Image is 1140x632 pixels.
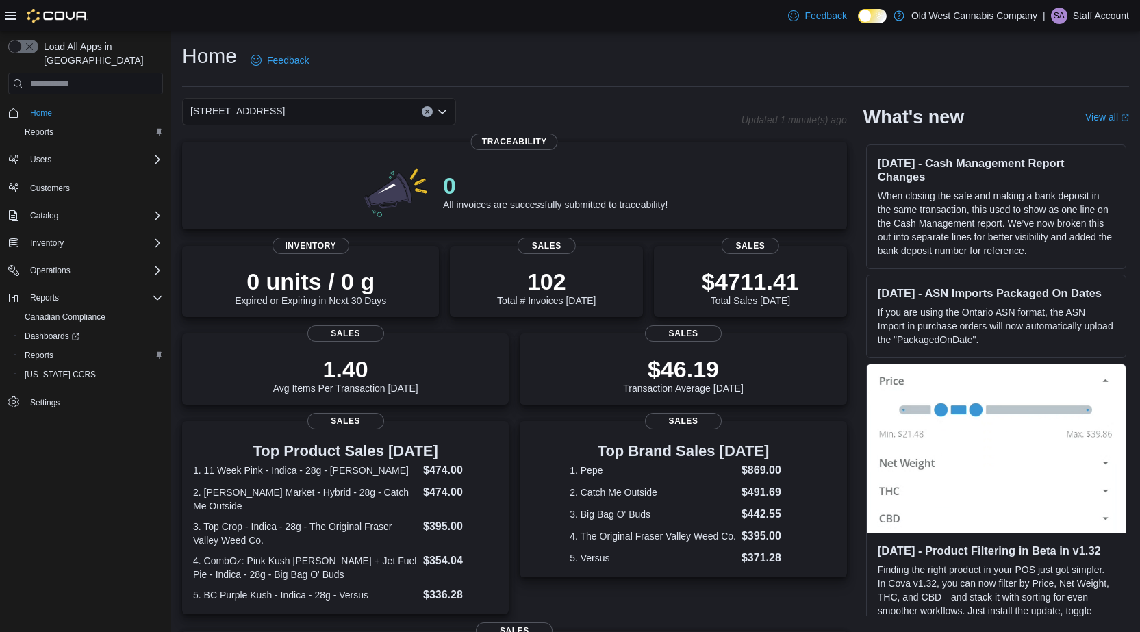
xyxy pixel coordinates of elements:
dt: 5. BC Purple Kush - Indica - 28g - Versus [193,588,418,602]
dt: 1. Pepe [570,464,736,477]
p: 1.40 [273,355,418,383]
dt: 2. Catch Me Outside [570,485,736,499]
span: Sales [722,238,779,254]
a: Dashboards [14,327,168,346]
span: Canadian Compliance [19,309,163,325]
p: Old West Cannabis Company [911,8,1037,24]
span: Canadian Compliance [25,312,105,323]
button: Reports [25,290,64,306]
div: Total Sales [DATE] [702,268,799,306]
dd: $474.00 [423,484,498,501]
span: Dashboards [19,328,163,344]
span: Reports [25,290,163,306]
button: Users [25,151,57,168]
button: Reports [14,346,168,365]
span: Customers [30,183,70,194]
button: Reports [3,288,168,307]
button: Users [3,150,168,169]
dt: 1. 11 Week Pink - Indica - 28g - [PERSON_NAME] [193,464,418,477]
dt: 5. Versus [570,551,736,565]
a: Settings [25,394,65,411]
dd: $395.00 [423,518,498,535]
span: Reports [25,127,53,138]
p: 102 [497,268,596,295]
button: Inventory [25,235,69,251]
p: $46.19 [623,355,744,383]
span: Sales [307,413,384,429]
span: Feedback [805,9,846,23]
div: Total # Invoices [DATE] [497,268,596,306]
span: Customers [25,179,163,196]
nav: Complex example [8,97,163,448]
button: [US_STATE] CCRS [14,365,168,384]
span: Reports [19,347,163,364]
button: Canadian Compliance [14,307,168,327]
a: Reports [19,124,59,140]
span: [STREET_ADDRESS] [190,103,285,119]
a: Reports [19,347,59,364]
span: Home [30,108,52,118]
button: Operations [25,262,76,279]
dd: $442.55 [742,506,797,522]
p: | [1043,8,1046,24]
span: SA [1054,8,1065,24]
p: Staff Account [1073,8,1129,24]
dd: $869.00 [742,462,797,479]
span: Inventory [273,238,349,254]
a: View allExternal link [1085,112,1129,123]
button: Clear input [422,106,433,117]
p: If you are using the Ontario ASN format, the ASN Import in purchase orders will now automatically... [878,305,1115,346]
h3: [DATE] - Product Filtering in Beta in v1.32 [878,544,1115,557]
button: Customers [3,177,168,197]
span: Inventory [30,238,64,249]
h1: Home [182,42,237,70]
span: Settings [25,394,163,411]
span: Traceability [471,134,558,150]
button: Open list of options [437,106,448,117]
div: Expired or Expiring in Next 30 Days [235,268,386,306]
button: Home [3,103,168,123]
input: Dark Mode [858,9,887,23]
dd: $371.28 [742,550,797,566]
span: Catalog [25,207,163,224]
span: Reports [25,350,53,361]
img: 0 [361,164,432,218]
p: When closing the safe and making a bank deposit in the same transaction, this used to show as one... [878,189,1115,257]
span: Operations [25,262,163,279]
span: Sales [645,325,722,342]
button: Inventory [3,233,168,253]
h3: Top Product Sales [DATE] [193,443,498,459]
span: Sales [645,413,722,429]
a: Feedback [245,47,314,74]
span: Inventory [25,235,163,251]
h3: Top Brand Sales [DATE] [570,443,797,459]
dt: 4. CombOz: Pink Kush [PERSON_NAME] + Jet Fuel Pie - Indica - 28g - Big Bag O' Buds [193,554,418,581]
dt: 2. [PERSON_NAME] Market - Hybrid - 28g - Catch Me Outside [193,485,418,513]
span: [US_STATE] CCRS [25,369,96,380]
span: Home [25,104,163,121]
dt: 3. Big Bag O' Buds [570,507,736,521]
span: Sales [518,238,575,254]
span: Settings [30,397,60,408]
span: Dashboards [25,331,79,342]
button: Operations [3,261,168,280]
p: 0 units / 0 g [235,268,386,295]
button: Catalog [25,207,64,224]
span: Sales [307,325,384,342]
span: Load All Apps in [GEOGRAPHIC_DATA] [38,40,163,67]
span: Dark Mode [858,23,859,24]
button: Settings [3,392,168,412]
p: $4711.41 [702,268,799,295]
dd: $336.28 [423,587,498,603]
h3: [DATE] - ASN Imports Packaged On Dates [878,286,1115,300]
img: Cova [27,9,88,23]
span: Feedback [267,53,309,67]
dd: $474.00 [423,462,498,479]
h2: What's new [863,106,964,128]
dt: 3. Top Crop - Indica - 28g - The Original Fraser Valley Weed Co. [193,520,418,547]
div: Avg Items Per Transaction [DATE] [273,355,418,394]
span: Catalog [30,210,58,221]
span: Users [25,151,163,168]
a: Dashboards [19,328,85,344]
dd: $491.69 [742,484,797,501]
